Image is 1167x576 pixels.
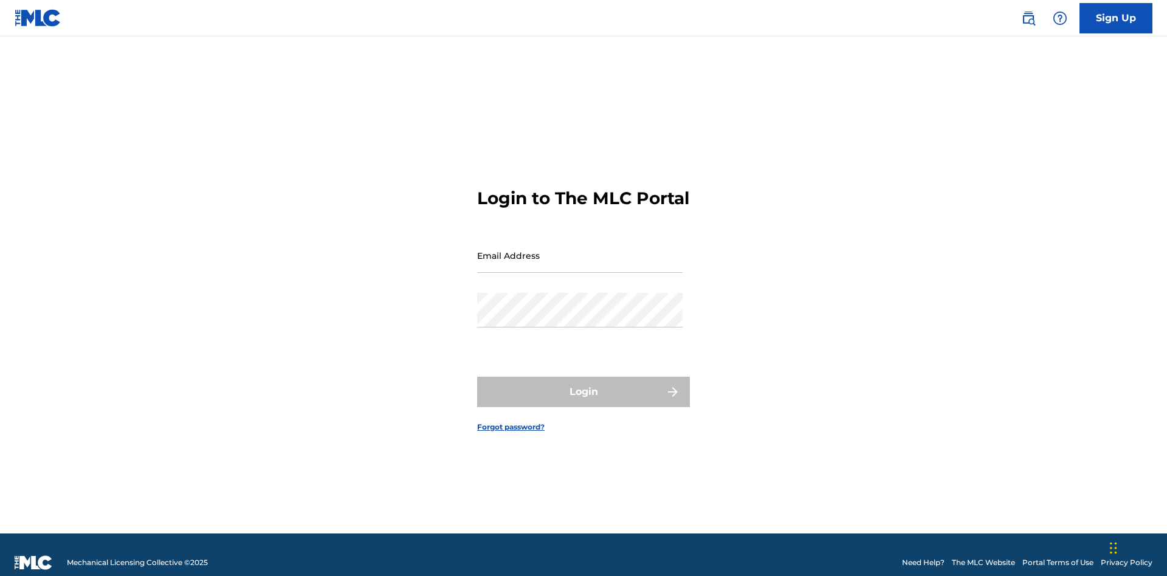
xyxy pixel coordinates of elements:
h3: Login to The MLC Portal [477,188,689,209]
a: Forgot password? [477,422,545,433]
img: logo [15,555,52,570]
img: search [1021,11,1036,26]
a: Sign Up [1079,3,1152,33]
div: Drag [1110,530,1117,566]
a: Public Search [1016,6,1041,30]
img: MLC Logo [15,9,61,27]
a: The MLC Website [952,557,1015,568]
a: Portal Terms of Use [1022,557,1093,568]
img: help [1053,11,1067,26]
a: Need Help? [902,557,945,568]
a: Privacy Policy [1101,557,1152,568]
span: Mechanical Licensing Collective © 2025 [67,557,208,568]
div: Help [1048,6,1072,30]
iframe: Chat Widget [1106,518,1167,576]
